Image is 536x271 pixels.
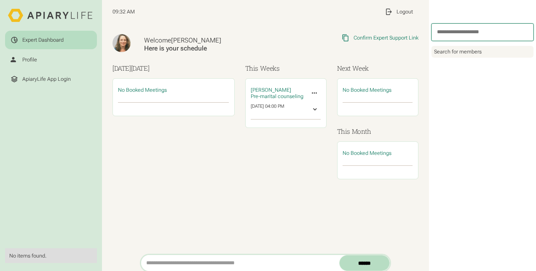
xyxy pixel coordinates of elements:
[22,56,37,63] div: Profile
[343,87,391,93] span: No Booked Meetings
[5,50,96,69] a: Profile
[251,104,284,115] div: [DATE] 04:00 PM
[354,35,418,41] div: Confirm Expert Support Link
[337,64,418,73] h3: Next Week
[5,70,96,88] a: ApiaryLife App Login
[251,93,303,99] span: Pre-marital counseling
[113,64,235,73] h3: [DATE]
[113,8,135,15] span: 09:32 AM
[144,37,280,45] div: Welcome
[5,31,96,49] a: Expert Dashboard
[337,127,418,136] h3: This Month
[397,8,413,15] div: Logout
[251,87,291,93] span: [PERSON_NAME]
[118,87,167,93] span: No Booked Meetings
[22,76,71,82] div: ApiaryLife App Login
[131,64,150,72] span: [DATE]
[22,37,64,43] div: Expert Dashboard
[9,252,92,259] div: No items found.
[144,45,280,53] div: Here is your schedule
[245,64,327,73] h3: This Weeks
[343,150,391,156] span: No Booked Meetings
[171,37,221,44] span: [PERSON_NAME]
[431,46,533,58] div: Search for members
[380,3,418,21] a: Logout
